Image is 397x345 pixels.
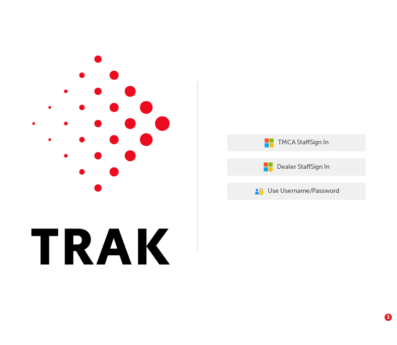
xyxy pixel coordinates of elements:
[277,162,330,172] span: Dealer Staff Sign In
[268,186,339,197] span: Use Username/Password
[278,137,329,148] span: TMCA Staff Sign In
[385,314,392,321] span: 1
[227,183,366,200] button: Use Username/Password
[31,55,170,265] img: Trak
[227,158,366,176] button: Dealer StaffSign In
[366,314,388,336] iframe: Intercom live chat
[227,134,366,152] button: TMCA StaffSign In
